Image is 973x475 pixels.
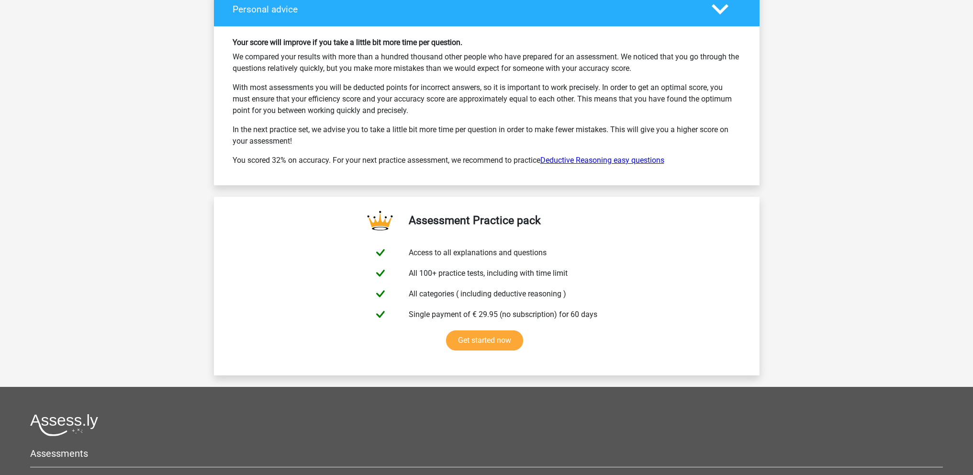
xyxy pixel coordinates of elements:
[233,155,741,166] p: You scored 32% on accuracy. For your next practice assessment, we recommend to practice
[30,414,98,436] img: Assessly logo
[233,82,741,116] p: With most assessments you will be deducted points for incorrect answers, so it is important to wo...
[30,448,943,459] h5: Assessments
[233,38,741,47] h6: Your score will improve if you take a little bit more time per question.
[233,4,697,15] h4: Personal advice
[233,51,741,74] p: We compared your results with more than a hundred thousand other people who have prepared for an ...
[540,156,664,165] a: Deductive Reasoning easy questions
[446,330,523,351] a: Get started now
[233,124,741,147] p: In the next practice set, we advise you to take a little bit more time per question in order to m...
